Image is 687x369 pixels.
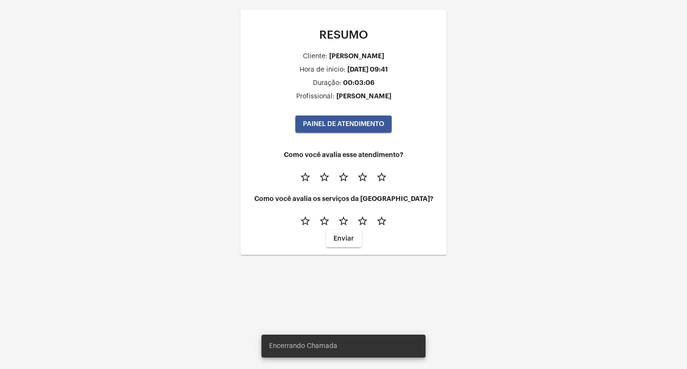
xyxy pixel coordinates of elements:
[248,151,439,158] h4: Como você avalia esse atendimento?
[347,66,388,73] div: [DATE] 09:41
[248,195,439,202] h4: Como você avalia os serviços da [GEOGRAPHIC_DATA]?
[333,235,354,242] span: Enviar
[313,80,341,87] div: Duração:
[300,215,311,227] mat-icon: star_border
[303,53,327,60] div: Cliente:
[303,121,384,127] span: PAINEL DE ATENDIMENTO
[300,66,345,74] div: Hora de inicio:
[343,79,375,86] div: 00:03:06
[296,93,334,100] div: Profissional:
[319,171,330,183] mat-icon: star_border
[357,171,368,183] mat-icon: star_border
[357,215,368,227] mat-icon: star_border
[338,215,349,227] mat-icon: star_border
[376,171,387,183] mat-icon: star_border
[319,215,330,227] mat-icon: star_border
[336,93,391,100] div: [PERSON_NAME]
[300,171,311,183] mat-icon: star_border
[295,116,392,133] button: PAINEL DE ATENDIMENTO
[248,29,439,41] p: RESUMO
[376,215,387,227] mat-icon: star_border
[269,341,337,351] span: Encerrando Chamada
[329,53,384,60] div: [PERSON_NAME]
[338,171,349,183] mat-icon: star_border
[326,230,362,247] button: Enviar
